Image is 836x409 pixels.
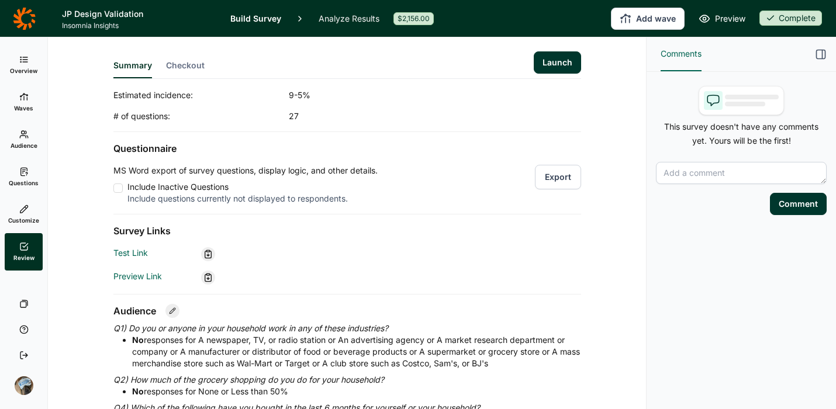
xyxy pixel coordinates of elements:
[699,12,745,26] a: Preview
[201,247,215,261] div: Copy link
[393,12,434,25] div: $2,156.00
[166,60,205,71] span: Checkout
[661,37,702,71] button: Comments
[132,386,144,396] strong: No
[113,60,152,78] button: Summary
[715,12,745,26] span: Preview
[113,141,581,155] h2: Questionnaire
[113,224,581,238] h2: Survey Links
[127,193,378,204] div: Include questions currently not displayed to respondents.
[759,11,822,26] div: Complete
[5,84,43,121] a: Waves
[9,179,39,187] span: Questions
[113,271,162,281] a: Preview Link
[113,165,378,176] p: MS Word export of survey questions, display logic, and other details.
[8,216,39,224] span: Customize
[132,386,288,396] span: responses for None or Less than 50%
[132,335,144,345] strong: No
[127,181,378,193] div: Include Inactive Questions
[611,8,685,30] button: Add wave
[534,51,581,74] button: Launch
[113,323,581,334] p: Q1) Do you or anyone in your household work in any of these industries?
[656,120,827,148] p: This survey doesn't have any comments yet. Yours will be the first!
[5,121,43,158] a: Audience
[15,376,33,395] img: ocn8z7iqvmiiaveqkfqd.png
[113,374,581,386] p: Q2) How much of the grocery shopping do you do for your household?
[201,271,215,285] div: Copy link
[11,141,37,150] span: Audience
[113,110,289,122] div: # of questions:
[62,21,216,30] span: Insomnia Insights
[770,193,827,215] button: Comment
[113,304,156,318] h2: Audience
[113,89,289,101] div: Estimated incidence:
[5,233,43,271] a: Review
[5,46,43,84] a: Overview
[14,104,33,112] span: Waves
[289,89,523,101] div: 9-5%
[13,254,34,262] span: Review
[535,165,581,189] button: Export
[661,47,702,61] span: Comments
[62,7,216,21] h1: JP Design Validation
[5,158,43,196] a: Questions
[289,110,523,122] div: 27
[5,196,43,233] a: Customize
[113,248,148,258] a: Test Link
[10,67,37,75] span: Overview
[132,335,580,368] span: responses for A newspaper, TV, or radio station or An advertising agency or A market research dep...
[759,11,822,27] button: Complete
